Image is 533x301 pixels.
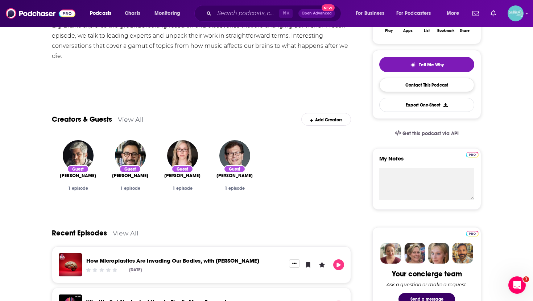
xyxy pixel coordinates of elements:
[508,5,524,21] button: Show profile menu
[129,267,142,272] div: [DATE]
[115,140,146,171] img: David Peña-Guzmán
[52,229,107,238] a: Recent Episodes
[466,231,479,237] img: Podchaser Pro
[298,9,335,18] button: Open AdvancedNew
[466,151,479,158] a: Pro website
[110,186,150,191] div: 1 episode
[356,8,384,18] span: For Business
[508,276,526,294] iframe: Intercom live chat
[119,165,141,173] div: Guest
[85,267,118,273] div: Community Rating: 0 out of 5
[452,243,473,264] img: Jon Profile
[149,8,190,19] button: open menu
[508,5,524,21] img: User Profile
[162,186,203,191] div: 1 episode
[404,243,425,264] img: Barbara Profile
[224,165,245,173] div: Guest
[351,8,393,19] button: open menu
[303,259,314,270] button: Bookmark Episode
[380,243,401,264] img: Sydney Profile
[67,165,89,173] div: Guest
[201,5,348,22] div: Search podcasts, credits, & more...
[164,173,201,179] span: [PERSON_NAME]
[113,229,139,237] a: View All
[172,165,193,173] div: Guest
[379,78,474,92] a: Contact This Podcast
[379,98,474,112] button: Export One-Sheet
[385,29,393,33] div: Play
[58,186,98,191] div: 1 episode
[379,57,474,72] button: tell me why sparkleTell Me Why
[52,115,112,124] a: Creators & Guests
[86,257,259,264] a: How Microplastics Are Invading Our Bodies, with Matthew Campen
[112,173,148,179] span: [PERSON_NAME]
[470,7,482,20] a: Show notifications dropdown
[279,9,293,18] span: ⌘ K
[392,269,462,279] div: Your concierge team
[424,29,430,33] div: List
[214,186,255,191] div: 1 episode
[447,8,459,18] span: More
[216,173,253,179] a: Adam Ratner
[63,140,94,171] img: Dan Hooper
[52,21,351,61] div: Big Brains explores the groundbreaking research and discoveries that are changing our world. In e...
[389,125,464,142] a: Get this podcast via API
[419,62,444,68] span: Tell Me Why
[379,155,474,168] label: My Notes
[428,243,449,264] img: Jules Profile
[387,281,467,287] div: Ask a question or make a request.
[317,259,327,270] button: Leave a Rating
[396,8,431,18] span: For Podcasters
[167,140,198,171] img: Kathleen Belew
[403,29,413,33] div: Apps
[85,8,121,19] button: open menu
[59,253,82,276] img: How Microplastics Are Invading Our Bodies, with Matthew Campen
[154,8,180,18] span: Monitoring
[90,8,111,18] span: Podcasts
[60,173,96,179] span: [PERSON_NAME]
[289,259,300,267] button: Show More Button
[216,173,253,179] span: [PERSON_NAME]
[214,8,279,19] input: Search podcasts, credits, & more...
[410,62,416,68] img: tell me why sparkle
[466,152,479,158] img: Podchaser Pro
[6,7,75,20] img: Podchaser - Follow, Share and Rate Podcasts
[60,173,96,179] a: Dan Hooper
[333,259,344,270] button: Play
[302,12,332,15] span: Open Advanced
[125,8,140,18] span: Charts
[164,173,201,179] a: Kathleen Belew
[120,8,145,19] a: Charts
[466,230,479,237] a: Pro website
[118,116,144,123] a: View All
[442,8,468,19] button: open menu
[219,140,250,171] img: Adam Ratner
[322,4,335,11] span: New
[523,276,529,282] span: 1
[488,7,499,20] a: Show notifications dropdown
[392,8,442,19] button: open menu
[460,29,470,33] div: Share
[437,29,454,33] div: Bookmark
[112,173,148,179] a: David Peña-Guzmán
[402,130,459,137] span: Get this podcast via API
[508,5,524,21] span: Logged in as JessicaPellien
[301,113,351,126] div: Add Creators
